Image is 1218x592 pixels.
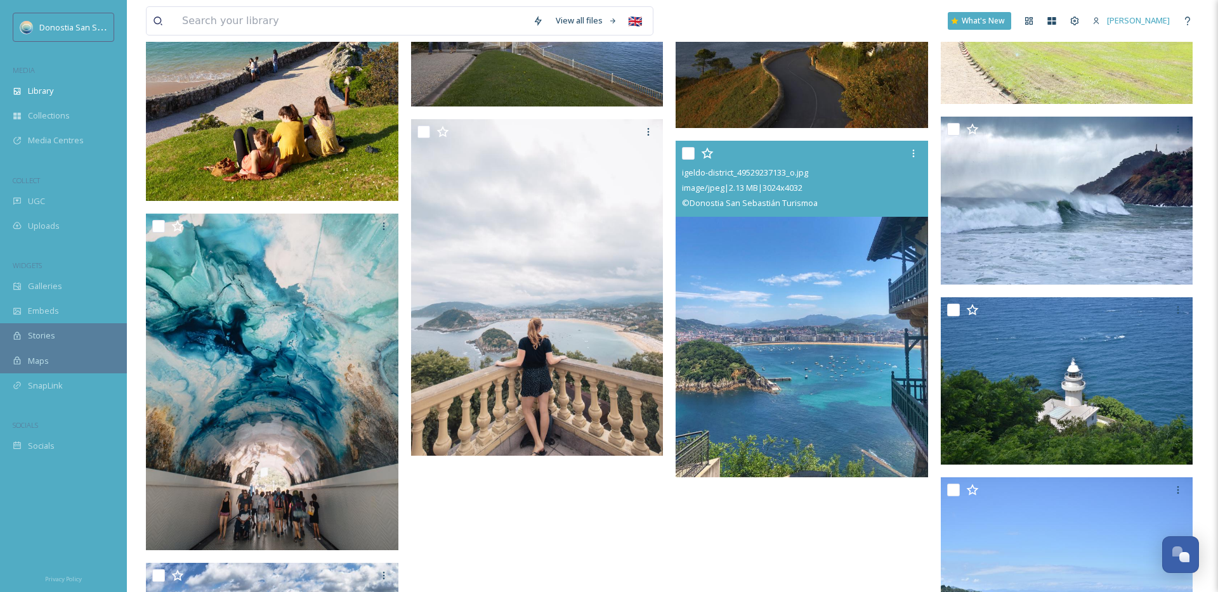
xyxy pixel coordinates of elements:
a: [PERSON_NAME] [1086,8,1176,33]
a: What's New [948,12,1011,30]
span: igeldo-district_49529237133_o.jpg [682,167,808,178]
img: baha_49524920151_o.jpg [411,119,664,456]
span: Galleries [28,280,62,292]
button: Open Chat [1162,536,1199,573]
span: Embeds [28,305,59,317]
span: COLLECT [13,176,40,185]
span: Privacy Policy [45,575,82,583]
div: 🇬🇧 [624,10,646,32]
span: Media Centres [28,134,84,146]
span: Socials [28,440,55,452]
span: Uploads [28,220,60,232]
img: waves-in-donostia--san-sebastin_25377067991_o.jpg [941,117,1193,285]
span: [PERSON_NAME] [1107,15,1170,26]
span: Maps [28,355,49,367]
span: Stories [28,330,55,342]
span: Donostia San Sebastián Turismoa [39,21,167,33]
img: igeldo-district_49529237133_o.jpg [676,141,928,477]
span: Collections [28,110,70,122]
span: SnapLink [28,380,63,392]
img: images.jpeg [20,21,33,34]
a: View all files [549,8,624,33]
span: MEDIA [13,65,35,75]
input: Search your library [176,7,527,35]
span: © Donostia San Sebastián Turismoa [682,197,818,209]
a: Privacy Policy [45,570,82,586]
span: WIDGETS [13,261,42,270]
span: SOCIALS [13,420,38,430]
span: Library [28,85,53,97]
span: UGC [28,195,45,207]
img: miramart_49524920361_o.jpg [146,214,398,550]
img: itsasargia---faro_49524406848_o.jpg [941,297,1193,465]
span: image/jpeg | 2.13 MB | 3024 x 4032 [682,182,802,193]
